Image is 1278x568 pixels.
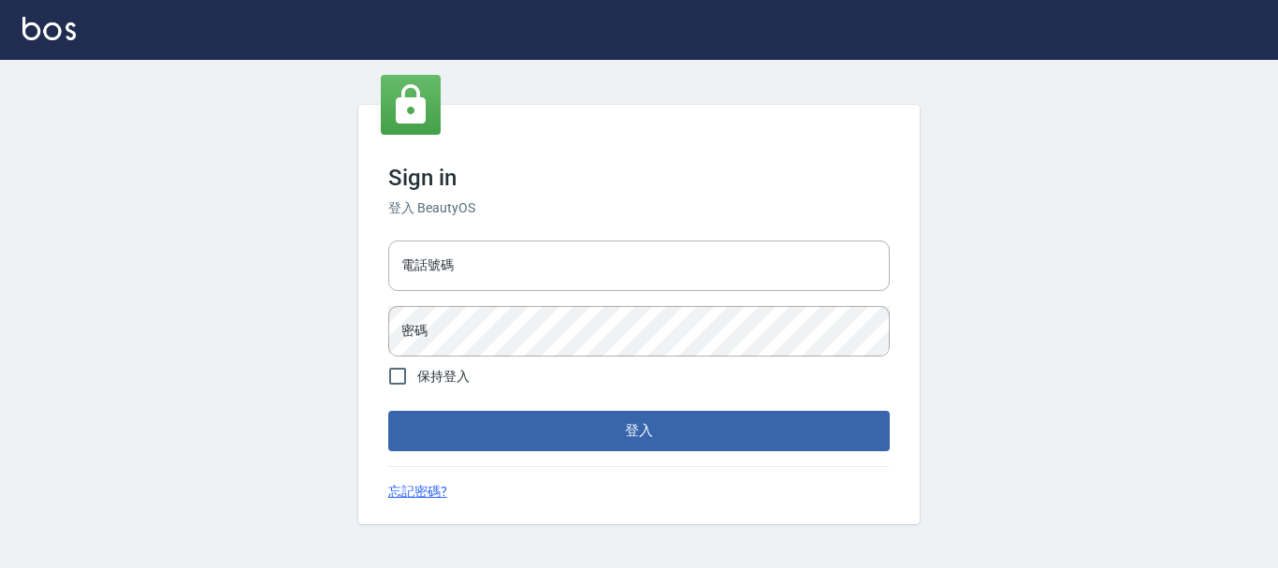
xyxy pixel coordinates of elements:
[388,411,890,450] button: 登入
[388,482,447,502] a: 忘記密碼?
[22,17,76,40] img: Logo
[388,198,890,218] h6: 登入 BeautyOS
[417,367,470,386] span: 保持登入
[388,165,890,191] h3: Sign in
